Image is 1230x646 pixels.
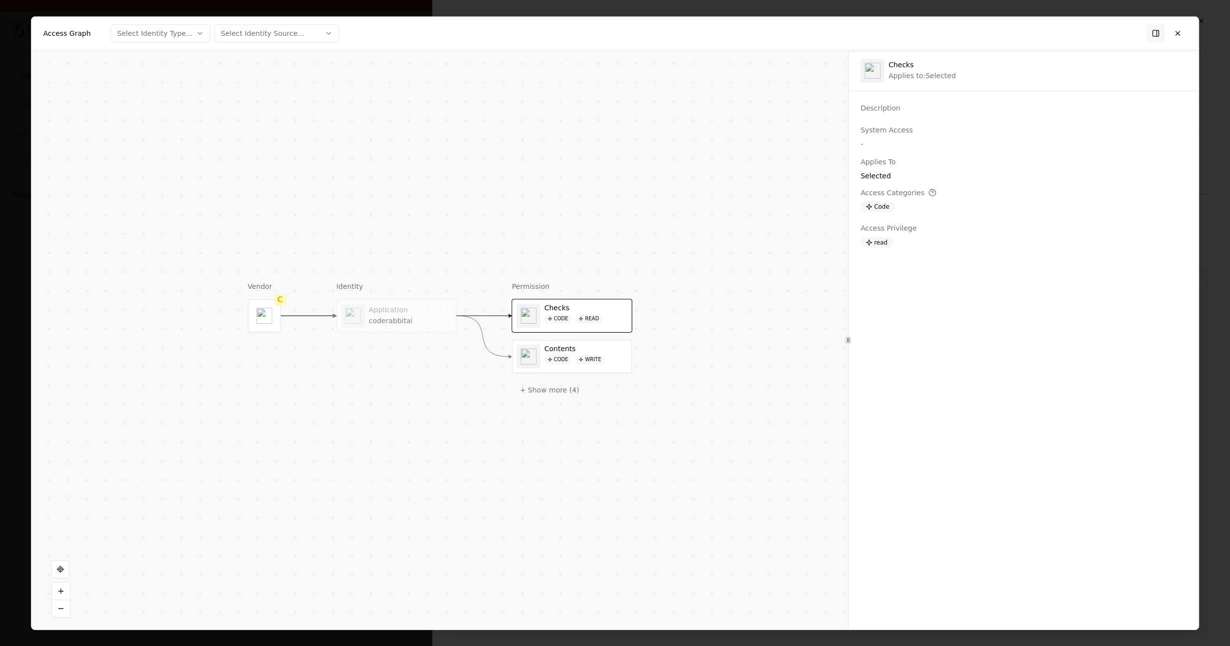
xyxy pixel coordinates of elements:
[576,314,603,324] div: read
[861,223,1187,233] div: Access Privilege
[861,103,1187,113] div: Description
[512,281,632,291] div: Permission
[576,355,605,365] div: write
[861,125,1187,134] div: System Access
[369,316,452,325] div: coderabbitai
[512,381,587,398] button: + Show more (4)
[888,71,956,80] div: Applies to: Selected
[221,28,304,38] div: Select Identity Source...
[337,281,456,291] div: Identity
[861,139,863,147] span: -
[544,344,627,353] div: Contents
[861,170,1187,180] div: Selected
[111,24,210,42] button: Select Identity Type...
[865,62,880,78] img: github
[861,188,936,197] div: Access Categories
[248,281,281,291] div: Vendor
[544,355,572,365] div: Code
[861,156,1187,166] div: Applies To
[861,201,895,212] div: Code
[274,293,286,305] div: C
[117,28,192,38] div: Select Identity Type...
[888,61,956,70] div: Checks
[544,314,572,324] div: Code
[43,28,91,38] div: Access Graph
[861,237,893,248] div: read
[214,24,339,42] button: Select Identity Source...
[544,303,627,312] div: Checks
[369,306,452,315] div: Application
